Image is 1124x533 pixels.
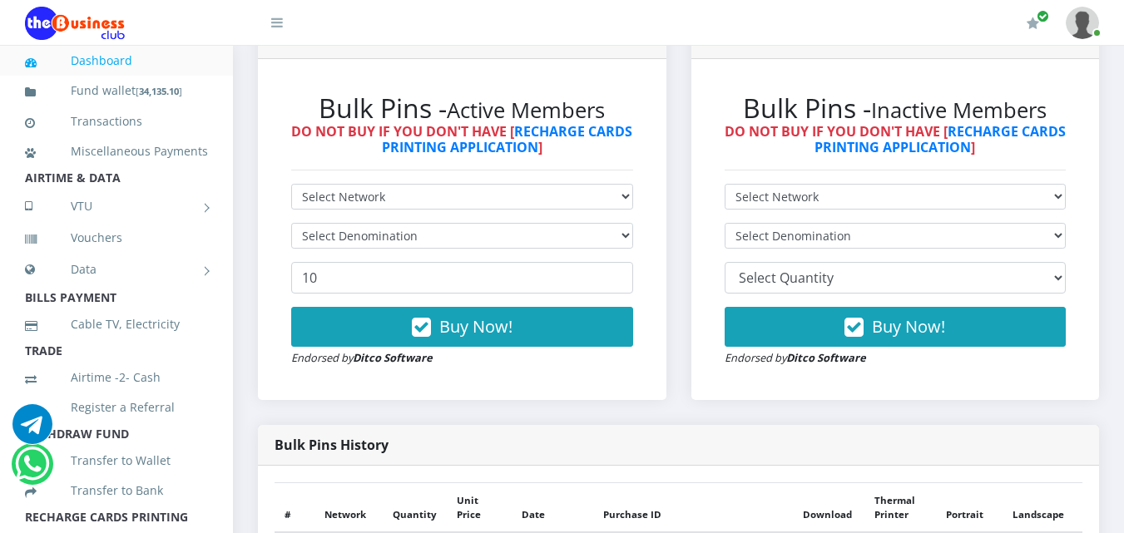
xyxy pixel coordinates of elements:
[725,92,1067,124] h2: Bulk Pins -
[139,85,179,97] b: 34,135.10
[1027,17,1039,30] i: Renew/Upgrade Subscription
[15,457,49,484] a: Chat for support
[382,122,633,156] a: RECHARGE CARDS PRINTING APPLICATION
[25,305,208,343] a: Cable TV, Electricity
[25,388,208,427] a: Register a Referral
[786,350,866,365] strong: Ditco Software
[25,249,208,290] a: Data
[864,482,937,532] th: Thermal Printer
[275,436,389,454] strong: Bulk Pins History
[12,417,52,444] a: Chat for support
[25,471,208,510] a: Transfer to Bank
[25,219,208,257] a: Vouchers
[291,122,632,156] strong: DO NOT BUY IF YOU DON'T HAVE [ ]
[25,132,208,170] a: Miscellaneous Payments
[25,42,208,80] a: Dashboard
[708,29,980,47] strong: Bulk Pins
[25,358,208,397] a: Airtime -2- Cash
[291,350,433,365] small: Endorsed by
[314,482,383,532] th: Network
[25,442,208,480] a: Transfer to Wallet
[275,29,535,47] strong: Bulk Pins
[593,482,793,532] th: Purchase ID
[1003,482,1082,532] th: Landscape
[725,307,1067,347] button: Buy Now!
[25,72,208,111] a: Fund wallet[34,135.10]
[1066,7,1099,39] img: User
[871,96,1047,125] small: Inactive Members
[291,307,633,347] button: Buy Now!
[136,85,182,97] small: [ ]
[872,315,945,338] span: Buy Now!
[725,122,1066,156] strong: DO NOT BUY IF YOU DON'T HAVE [ ]
[353,350,433,365] strong: Ditco Software
[793,482,864,532] th: Download
[383,482,447,532] th: Quantity
[936,482,1002,532] th: Portrait
[725,350,866,365] small: Endorsed by
[1037,10,1049,22] span: Renew/Upgrade Subscription
[25,7,125,40] img: Logo
[291,262,633,294] input: Enter Quantity
[512,482,593,532] th: Date
[291,92,633,124] h2: Bulk Pins -
[447,482,512,532] th: Unit Price
[275,482,314,532] th: #
[25,185,208,227] a: VTU
[439,315,512,338] span: Buy Now!
[815,122,1066,156] a: RECHARGE CARDS PRINTING APPLICATION
[447,96,605,125] small: Active Members
[25,102,208,141] a: Transactions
